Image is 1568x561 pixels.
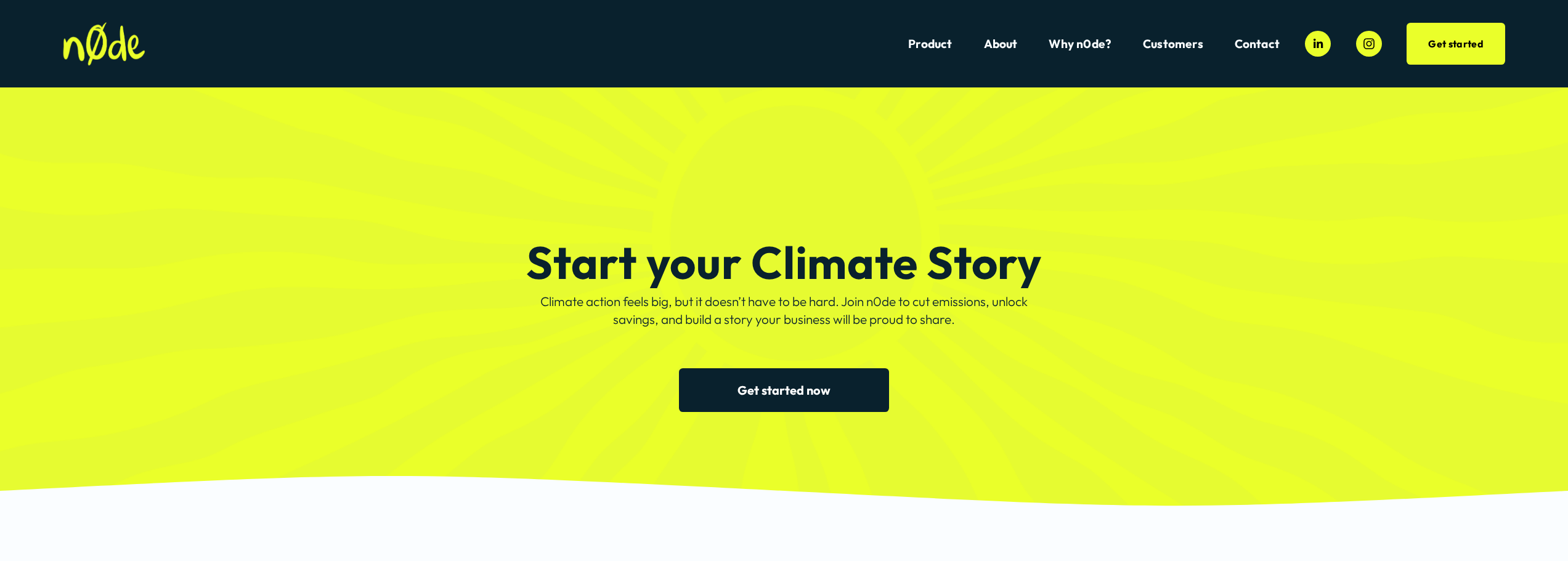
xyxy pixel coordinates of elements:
a: Why n0de? [1049,36,1111,52]
a: Product [908,36,952,52]
a: Contact [1235,36,1280,52]
span: Customers [1143,37,1203,51]
a: folder dropdown [1143,36,1203,52]
p: Climate action feels big, but it doesn’t have to be hard. Join n0de to cut emissions, unlock savi... [534,293,1034,328]
a: Get started [1407,23,1505,65]
h1: Start your Climate Story [461,239,1107,286]
a: Get started now [679,368,890,412]
a: LinkedIn [1305,31,1331,57]
a: Instagram [1356,31,1382,57]
img: n0de [63,22,145,66]
a: About [984,36,1018,52]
